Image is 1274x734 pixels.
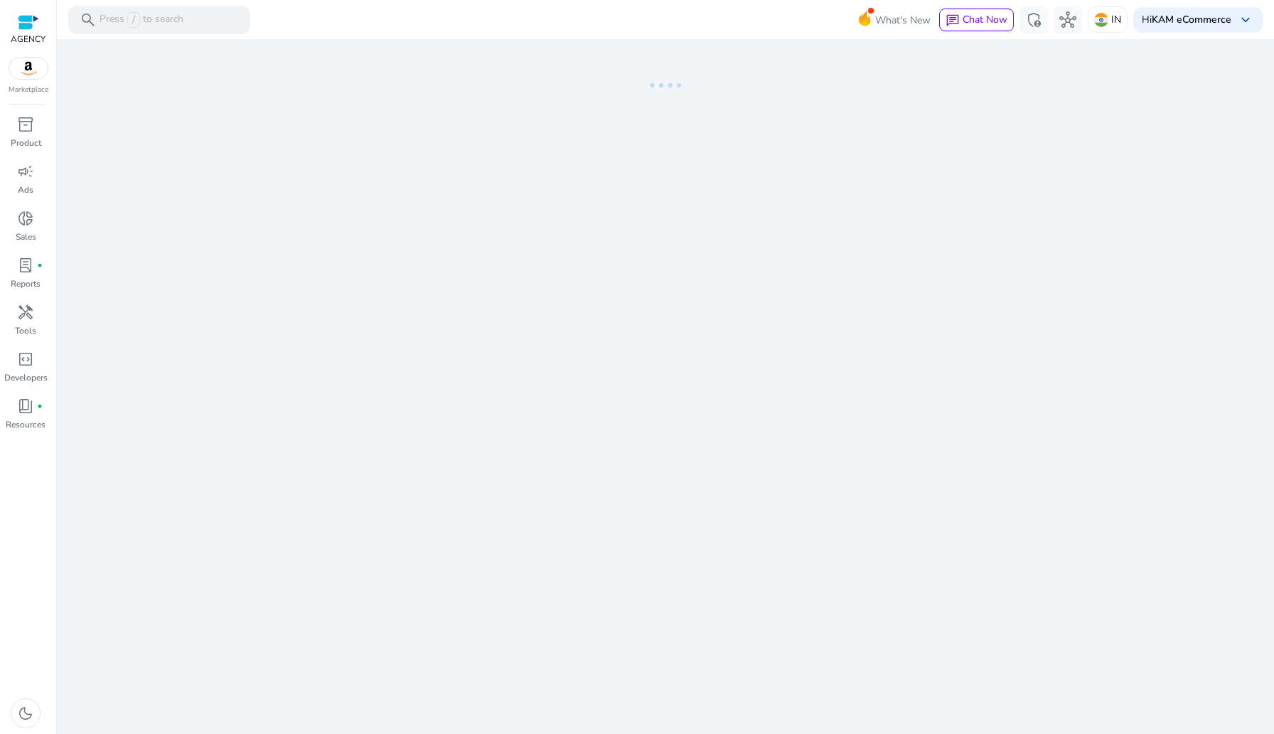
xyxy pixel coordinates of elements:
p: Hi [1142,15,1231,25]
span: search [80,11,97,28]
button: chatChat Now [939,9,1014,31]
span: Chat Now [963,13,1007,26]
button: admin_panel_settings [1019,6,1048,34]
p: Marketplace [9,85,48,95]
span: inventory_2 [17,116,34,133]
img: amazon.svg [9,58,48,79]
span: What's New [875,8,931,33]
span: fiber_manual_record [37,262,43,268]
span: keyboard_arrow_down [1237,11,1254,28]
span: chat [946,14,960,28]
span: handyman [17,304,34,321]
p: Ads [18,183,33,196]
b: KAM eCommerce [1152,13,1231,26]
p: Reports [11,277,41,290]
span: admin_panel_settings [1025,11,1042,28]
p: AGENCY [11,33,45,46]
p: Press to search [100,12,183,28]
p: Sales [16,230,36,243]
span: dark_mode [17,705,34,722]
span: code_blocks [17,351,34,368]
p: Resources [6,418,45,431]
span: campaign [17,163,34,180]
img: in.svg [1094,13,1108,27]
p: IN [1111,7,1121,32]
button: hub [1054,6,1082,34]
span: fiber_manual_record [37,403,43,409]
span: book_4 [17,398,34,415]
p: Product [11,137,41,149]
p: Tools [15,324,36,337]
span: donut_small [17,210,34,227]
span: lab_profile [17,257,34,274]
span: hub [1059,11,1076,28]
span: / [127,12,140,28]
p: Developers [4,371,48,384]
